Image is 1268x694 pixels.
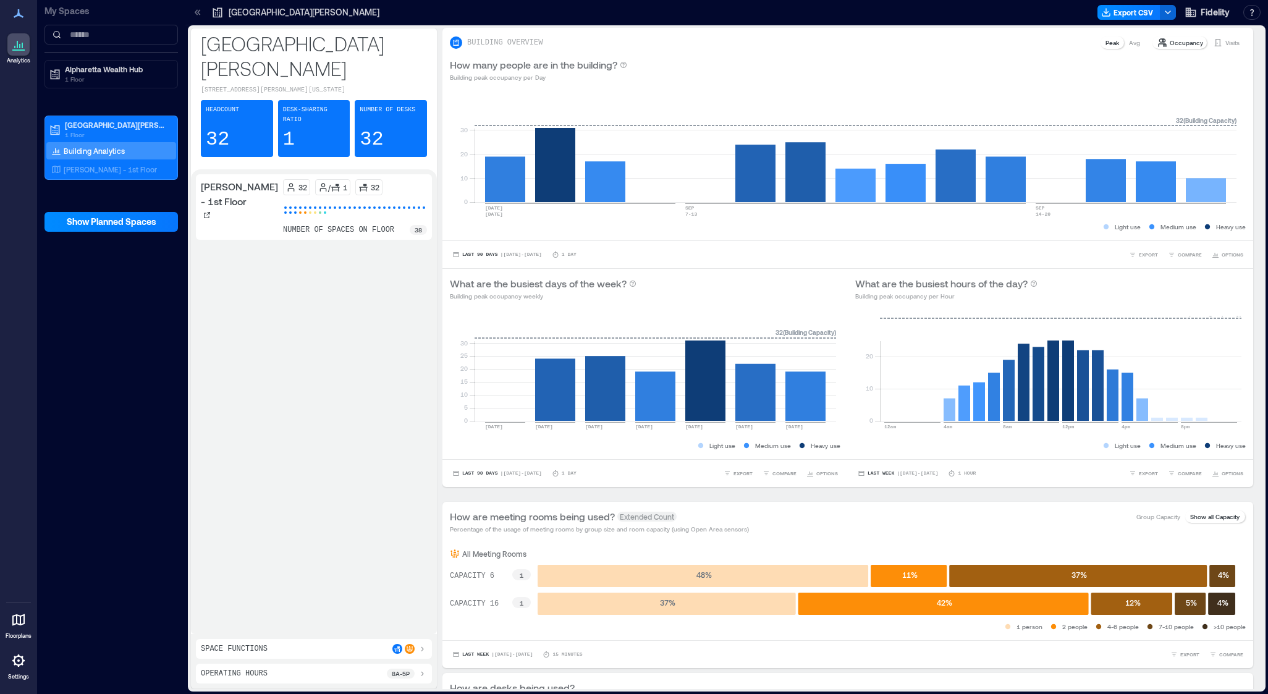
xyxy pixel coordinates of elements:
[1207,648,1246,661] button: COMPARE
[1165,248,1204,261] button: COMPARE
[65,130,169,140] p: 1 Floor
[65,74,169,84] p: 1 Floor
[709,441,735,451] p: Light use
[1222,470,1243,477] span: OPTIONS
[552,651,582,658] p: 15 minutes
[1136,512,1180,522] p: Group Capacity
[1222,251,1243,258] span: OPTIONS
[1168,648,1202,661] button: EXPORT
[1017,622,1042,632] p: 1 person
[1036,211,1050,217] text: 14-20
[201,85,427,95] p: [STREET_ADDRESS][PERSON_NAME][US_STATE]
[696,570,712,579] text: 48 %
[1216,222,1246,232] p: Heavy use
[958,470,976,477] p: 1 Hour
[1180,651,1199,658] span: EXPORT
[735,424,753,430] text: [DATE]
[1115,441,1141,451] p: Light use
[1225,38,1240,48] p: Visits
[485,205,503,211] text: [DATE]
[562,251,577,258] p: 1 Day
[4,646,33,684] a: Settings
[1160,441,1196,451] p: Medium use
[1105,38,1119,48] p: Peak
[201,31,427,80] p: [GEOGRAPHIC_DATA][PERSON_NAME]
[44,212,178,232] button: Show Planned Spaces
[685,424,703,430] text: [DATE]
[460,378,468,385] tspan: 15
[450,572,494,580] text: CAPACITY 6
[760,467,799,480] button: COMPARE
[535,424,553,430] text: [DATE]
[7,57,30,64] p: Analytics
[450,467,544,480] button: Last 90 Days |[DATE]-[DATE]
[1178,470,1202,477] span: COMPARE
[585,424,603,430] text: [DATE]
[804,467,840,480] button: OPTIONS
[816,470,838,477] span: OPTIONS
[450,57,617,72] p: How many people are in the building?
[206,105,239,115] p: Headcount
[902,570,918,579] text: 11 %
[1218,570,1229,579] text: 4 %
[462,549,526,559] p: All Meeting Rooms
[3,30,34,68] a: Analytics
[1165,467,1204,480] button: COMPARE
[1216,441,1246,451] p: Heavy use
[811,441,840,451] p: Heavy use
[1126,248,1160,261] button: EXPORT
[944,424,953,430] text: 4am
[1107,622,1139,632] p: 4-6 people
[450,248,544,261] button: Last 90 Days |[DATE]-[DATE]
[65,64,169,74] p: Alpharetta Wealth Hub
[1129,38,1140,48] p: Avg
[450,599,499,608] text: CAPACITY 16
[866,352,873,360] tspan: 20
[1201,6,1230,19] span: Fidelity
[866,384,873,392] tspan: 10
[1186,598,1197,607] text: 5 %
[1071,570,1087,579] text: 37 %
[65,120,169,130] p: [GEOGRAPHIC_DATA][PERSON_NAME]
[1125,598,1141,607] text: 12 %
[64,146,125,156] p: Building Analytics
[464,417,468,424] tspan: 0
[283,105,345,125] p: Desk-sharing ratio
[1097,5,1160,20] button: Export CSV
[855,291,1038,301] p: Building peak occupancy per Hour
[937,598,952,607] text: 42 %
[450,648,535,661] button: Last Week |[DATE]-[DATE]
[450,72,627,82] p: Building peak occupancy per Day
[460,339,468,346] tspan: 30
[1160,222,1196,232] p: Medium use
[464,404,468,411] tspan: 5
[1178,251,1202,258] span: COMPARE
[755,441,791,451] p: Medium use
[635,424,653,430] text: [DATE]
[229,6,379,19] p: [GEOGRAPHIC_DATA][PERSON_NAME]
[1181,424,1190,430] text: 8pm
[1159,622,1194,632] p: 7-10 people
[1217,598,1228,607] text: 4 %
[460,352,468,359] tspan: 25
[884,424,896,430] text: 12am
[450,276,627,291] p: What are the busiest days of the week?
[721,467,755,480] button: EXPORT
[1219,651,1243,658] span: COMPARE
[360,105,415,115] p: Number of Desks
[2,605,35,643] a: Floorplans
[328,182,331,192] p: /
[460,126,468,133] tspan: 30
[1181,2,1233,22] button: Fidelity
[464,198,468,205] tspan: 0
[772,470,797,477] span: COMPARE
[360,127,383,152] p: 32
[1170,38,1203,48] p: Occupancy
[64,164,157,174] p: [PERSON_NAME] - 1st Floor
[283,225,394,235] p: number of spaces on floor
[298,182,307,192] p: 32
[371,182,379,192] p: 32
[685,205,695,211] text: SEP
[450,524,749,534] p: Percentage of the usage of meeting rooms by group size and room capacity (using Open Area sensors)
[660,598,675,607] text: 37 %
